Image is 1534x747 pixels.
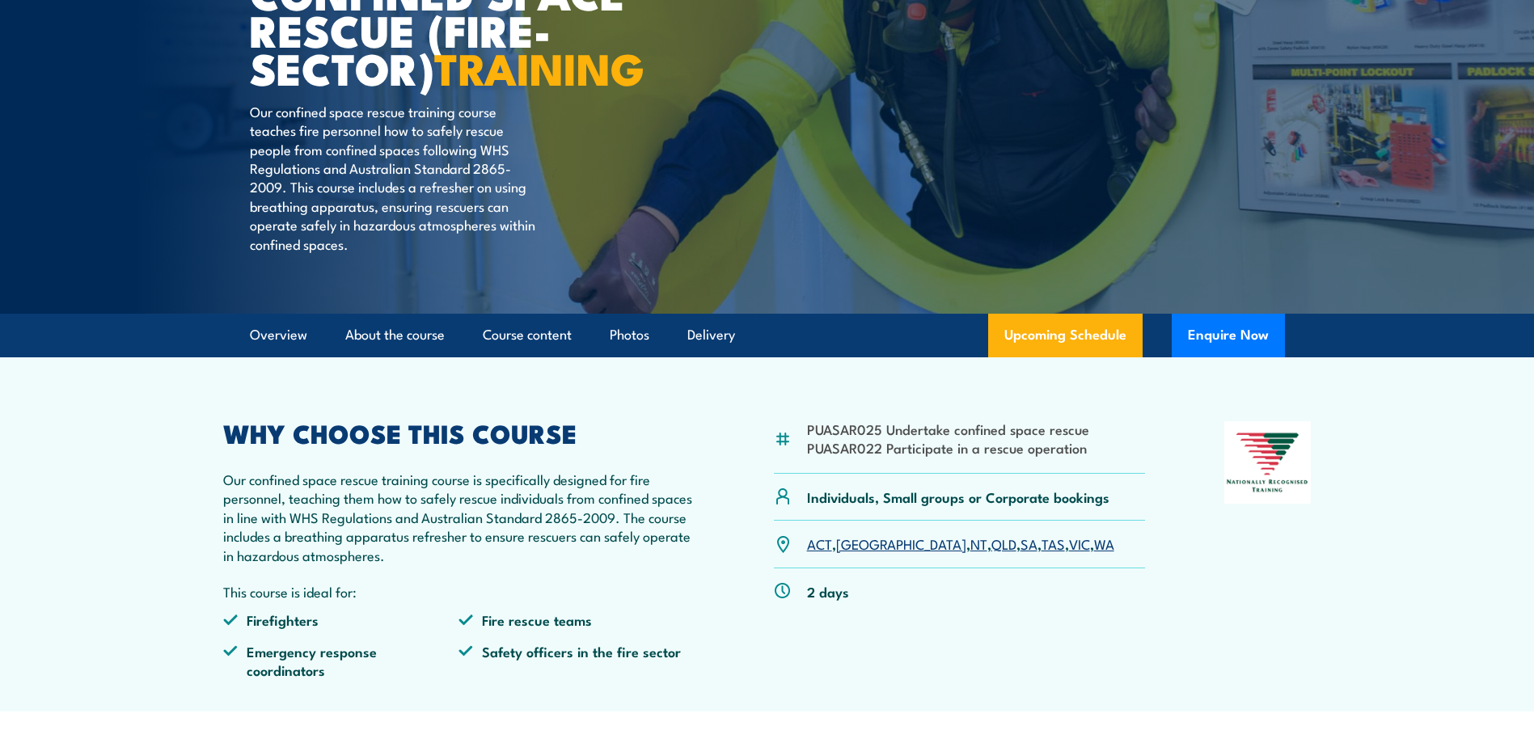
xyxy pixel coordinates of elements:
[1094,534,1114,553] a: WA
[807,487,1109,506] p: Individuals, Small groups or Corporate bookings
[250,314,307,357] a: Overview
[687,314,735,357] a: Delivery
[223,421,695,444] h2: WHY CHOOSE THIS COURSE
[1042,534,1065,553] a: TAS
[459,610,695,629] li: Fire rescue teams
[434,33,644,100] strong: TRAINING
[807,582,849,601] p: 2 days
[1069,534,1090,553] a: VIC
[807,438,1089,457] li: PUASAR022 Participate in a rescue operation
[223,470,695,564] p: Our confined space rescue training course is specifically designed for fire personnel, teaching t...
[610,314,649,357] a: Photos
[1224,421,1312,504] img: Nationally Recognised Training logo.
[836,534,966,553] a: [GEOGRAPHIC_DATA]
[991,534,1016,553] a: QLD
[1021,534,1037,553] a: SA
[250,102,545,253] p: Our confined space rescue training course teaches fire personnel how to safely rescue people from...
[223,582,695,601] p: This course is ideal for:
[807,534,1114,553] p: , , , , , , ,
[345,314,445,357] a: About the course
[1172,314,1285,357] button: Enquire Now
[223,642,459,680] li: Emergency response coordinators
[988,314,1143,357] a: Upcoming Schedule
[459,642,695,680] li: Safety officers in the fire sector
[223,610,459,629] li: Firefighters
[483,314,572,357] a: Course content
[807,534,832,553] a: ACT
[807,420,1089,438] li: PUASAR025 Undertake confined space rescue
[970,534,987,553] a: NT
